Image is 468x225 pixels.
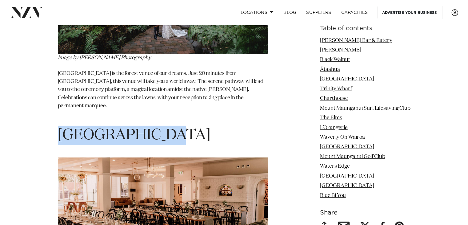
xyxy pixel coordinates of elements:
[320,183,374,188] a: [GEOGRAPHIC_DATA]
[377,6,442,19] a: Advertise your business
[320,86,352,91] a: Trinity Wharf
[320,57,350,62] a: Black Walnut
[320,154,385,159] a: Mount Maunganui Golf Club
[320,67,340,72] a: Ātaahua
[235,6,278,19] a: Locations
[320,134,365,140] a: Waverly On Wairoa
[320,125,348,130] a: L’Orangerie
[320,144,374,149] a: [GEOGRAPHIC_DATA]
[320,105,410,111] a: Mount Maunganui Surf Lifesaving Club
[58,55,151,60] em: Image by [PERSON_NAME] Photography
[58,70,268,118] p: [GEOGRAPHIC_DATA] is the forest venue of our dreams. Just 20 minutes from [GEOGRAPHIC_DATA], this...
[320,115,342,121] a: The Elms
[320,193,346,198] a: Blue Bi You
[301,6,336,19] a: SUPPLIERS
[320,173,374,178] a: [GEOGRAPHIC_DATA]
[58,126,268,145] h1: [GEOGRAPHIC_DATA]
[336,6,373,19] a: Capacities
[320,25,410,31] h6: Table of contents
[278,6,301,19] a: BLOG
[320,38,392,43] a: [PERSON_NAME] Bar & Eatery
[320,47,361,52] a: [PERSON_NAME]
[320,76,374,82] a: [GEOGRAPHIC_DATA]
[10,7,43,18] img: nzv-logo.png
[320,164,350,169] a: Waters Edge
[320,96,348,101] a: Charthouse
[320,209,410,216] h6: Share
